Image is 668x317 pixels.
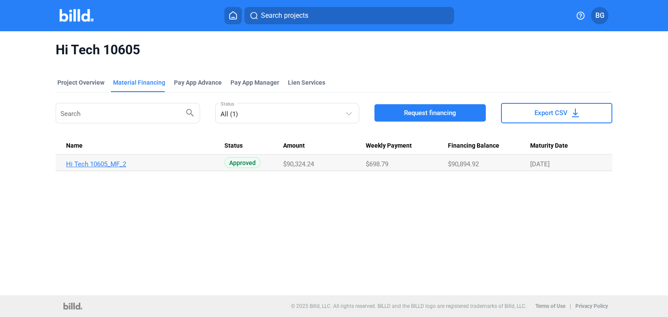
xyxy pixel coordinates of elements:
[534,109,568,117] span: Export CSV
[283,142,365,150] div: Amount
[448,142,530,150] div: Financing Balance
[244,7,454,24] button: Search projects
[230,78,279,87] span: Pay App Manager
[113,78,165,87] div: Material Financing
[530,160,550,168] span: [DATE]
[570,303,571,309] p: |
[374,104,486,122] button: Request financing
[283,142,305,150] span: Amount
[575,303,608,309] b: Privacy Policy
[224,142,283,150] div: Status
[535,303,565,309] b: Terms of Use
[60,9,94,22] img: Billd Company Logo
[66,142,83,150] span: Name
[220,110,238,118] mat-select-trigger: All (1)
[185,107,195,118] mat-icon: search
[366,142,412,150] span: Weekly Payment
[530,142,602,150] div: Maturity Date
[63,303,82,310] img: logo
[448,142,499,150] span: Financing Balance
[591,7,608,24] button: BG
[224,157,261,168] span: Approved
[57,78,104,87] div: Project Overview
[595,10,605,21] span: BG
[66,160,217,168] a: Hi Tech 10605_MF_2
[501,103,612,123] button: Export CSV
[291,303,527,309] p: © 2025 Billd, LLC. All rights reserved. BILLD and the BILLD logo are registered trademarks of Bil...
[56,42,612,58] span: Hi Tech 10605
[366,142,448,150] div: Weekly Payment
[530,142,568,150] span: Maturity Date
[224,142,243,150] span: Status
[366,160,388,168] span: $698.79
[288,78,325,87] div: Lien Services
[261,10,308,21] span: Search projects
[283,160,314,168] span: $90,324.24
[404,109,456,117] span: Request financing
[448,160,479,168] span: $90,894.92
[174,78,222,87] div: Pay App Advance
[66,142,224,150] div: Name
